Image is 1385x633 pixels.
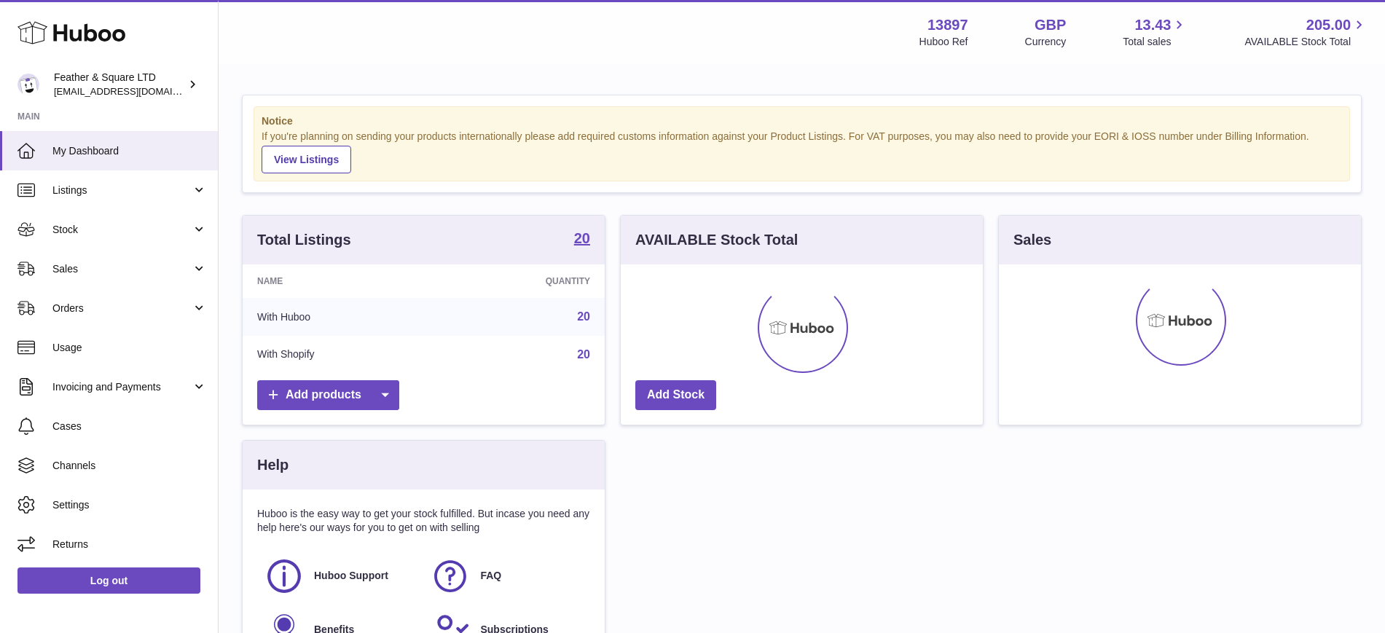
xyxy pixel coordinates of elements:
a: Add Stock [635,380,716,410]
h3: Help [257,455,289,475]
th: Quantity [438,264,605,298]
span: Cases [52,420,207,433]
span: 205.00 [1306,15,1351,35]
h3: AVAILABLE Stock Total [635,230,798,250]
a: FAQ [431,557,582,596]
div: Currency [1025,35,1067,49]
span: My Dashboard [52,144,207,158]
strong: Notice [262,114,1342,128]
strong: GBP [1035,15,1066,35]
p: Huboo is the easy way to get your stock fulfilled. But incase you need any help here's our ways f... [257,507,590,535]
a: Add products [257,380,399,410]
span: Huboo Support [314,569,388,583]
a: 20 [577,310,590,323]
a: 20 [574,231,590,248]
div: Huboo Ref [919,35,968,49]
span: Returns [52,538,207,551]
a: Log out [17,567,200,594]
th: Name [243,264,438,298]
strong: 20 [574,231,590,245]
span: Invoicing and Payments [52,380,192,394]
span: [EMAIL_ADDRESS][DOMAIN_NAME] [54,85,214,97]
h3: Total Listings [257,230,351,250]
span: Sales [52,262,192,276]
span: Total sales [1123,35,1188,49]
strong: 13897 [927,15,968,35]
span: Settings [52,498,207,512]
span: AVAILABLE Stock Total [1244,35,1368,49]
a: 205.00 AVAILABLE Stock Total [1244,15,1368,49]
span: FAQ [480,569,501,583]
h3: Sales [1013,230,1051,250]
td: With Shopify [243,336,438,374]
span: Usage [52,341,207,355]
span: 13.43 [1134,15,1171,35]
div: Feather & Square LTD [54,71,185,98]
span: Stock [52,223,192,237]
a: View Listings [262,146,351,173]
td: With Huboo [243,298,438,336]
img: feathernsquare@gmail.com [17,74,39,95]
a: Huboo Support [264,557,416,596]
a: 13.43 Total sales [1123,15,1188,49]
a: 20 [577,348,590,361]
span: Listings [52,184,192,197]
span: Channels [52,459,207,473]
div: If you're planning on sending your products internationally please add required customs informati... [262,130,1342,173]
span: Orders [52,302,192,315]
